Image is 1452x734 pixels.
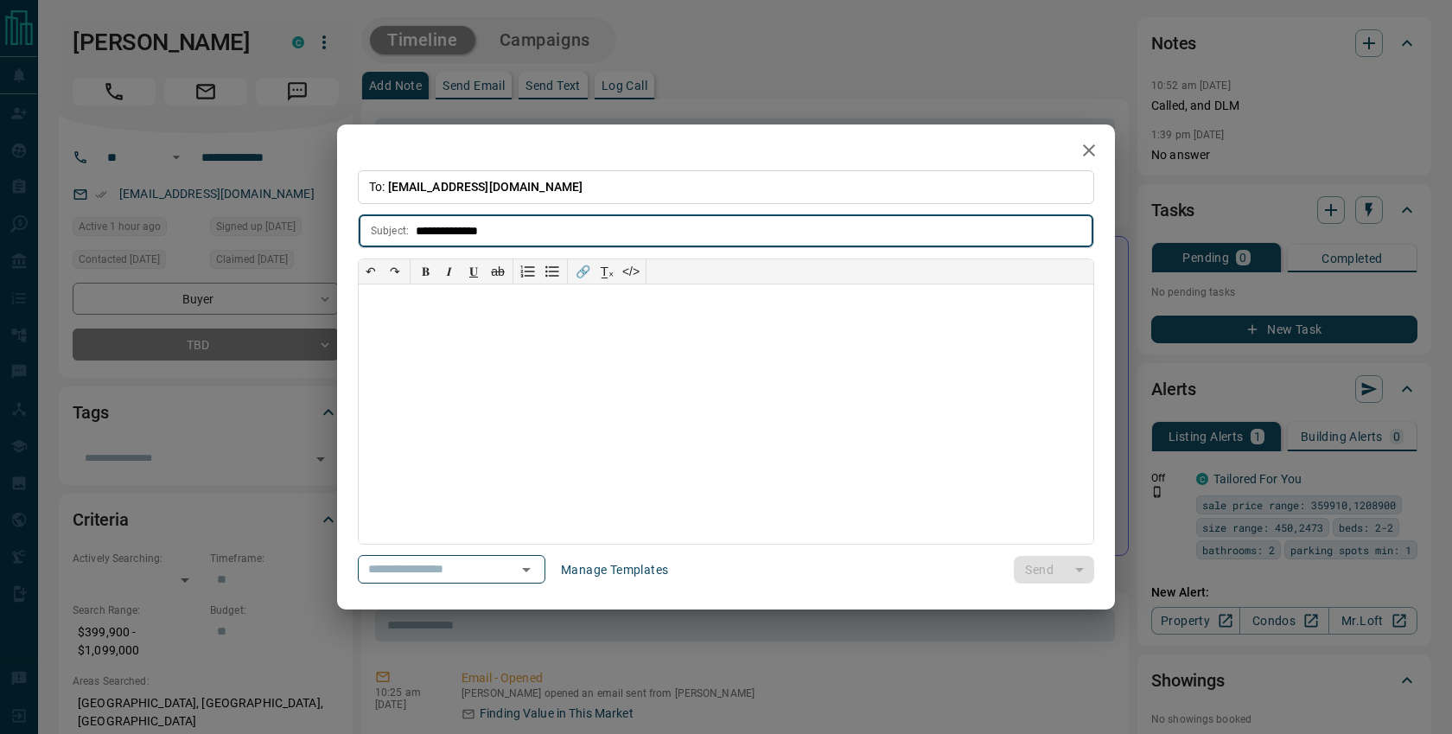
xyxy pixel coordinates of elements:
button: 🔗 [570,259,595,284]
button: 𝐁 [413,259,437,284]
button: T̲ₓ [595,259,619,284]
button: </> [619,259,643,284]
div: split button [1014,556,1094,584]
button: 𝐔 [462,259,486,284]
button: Manage Templates [551,556,678,584]
p: Subject: [371,223,409,239]
button: 𝑰 [437,259,462,284]
button: Numbered list [516,259,540,284]
button: ab [486,259,510,284]
p: To: [358,170,1094,204]
button: Bullet list [540,259,564,284]
s: ab [491,265,505,278]
button: Open [514,558,538,582]
button: ↷ [383,259,407,284]
button: ↶ [359,259,383,284]
span: [EMAIL_ADDRESS][DOMAIN_NAME] [388,180,583,194]
span: 𝐔 [469,265,478,278]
